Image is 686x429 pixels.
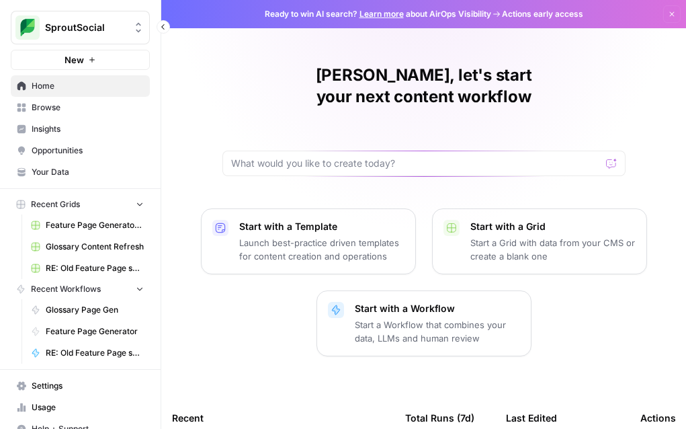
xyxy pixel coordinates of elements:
a: Your Data [11,161,150,183]
button: Recent Grids [11,194,150,214]
button: Workspace: SproutSocial [11,11,150,44]
a: Usage [11,397,150,418]
span: Actions early access [502,8,583,20]
span: RE: Old Feature Page scrape and markdown [46,347,144,359]
span: RE: Old Feature Page scrape and markdown Grid [46,262,144,274]
span: Glossary Page Gen [46,304,144,316]
button: Recent Workflows [11,279,150,299]
a: RE: Old Feature Page scrape and markdown Grid [25,258,150,279]
p: Start a Workflow that combines your data, LLMs and human review [355,318,520,345]
a: Feature Page Generator [25,321,150,342]
span: Insights [32,123,144,135]
p: Start with a Workflow [355,302,520,315]
p: Start with a Template [239,220,404,233]
a: Feature Page Generator Grid [25,214,150,236]
button: Start with a TemplateLaunch best-practice driven templates for content creation and operations [201,208,416,274]
span: Feature Page Generator Grid [46,219,144,231]
a: Browse [11,97,150,118]
a: Glossary Content Refresh [25,236,150,258]
button: Start with a GridStart a Grid with data from your CMS or create a blank one [432,208,647,274]
a: RE: Old Feature Page scrape and markdown [25,342,150,364]
img: SproutSocial Logo [15,15,40,40]
p: Start a Grid with data from your CMS or create a blank one [470,236,636,263]
span: Home [32,80,144,92]
span: Opportunities [32,145,144,157]
button: Start with a WorkflowStart a Workflow that combines your data, LLMs and human review [316,290,531,356]
span: New [65,53,84,67]
p: Start with a Grid [470,220,636,233]
a: Opportunities [11,140,150,161]
span: Settings [32,380,144,392]
a: Learn more [359,9,404,19]
a: Settings [11,375,150,397]
p: Launch best-practice driven templates for content creation and operations [239,236,404,263]
button: New [11,50,150,70]
a: Glossary Page Gen [25,299,150,321]
a: Insights [11,118,150,140]
a: Home [11,75,150,97]
span: Browse [32,102,144,114]
span: Recent Grids [31,198,80,210]
span: Feature Page Generator [46,325,144,338]
span: Glossary Content Refresh [46,241,144,253]
span: Usage [32,401,144,414]
span: Ready to win AI search? about AirOps Visibility [265,8,491,20]
input: What would you like to create today? [231,157,601,170]
span: Recent Workflows [31,283,101,295]
span: Your Data [32,166,144,178]
span: SproutSocial [45,21,126,34]
h1: [PERSON_NAME], let's start your next content workflow [222,65,626,108]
